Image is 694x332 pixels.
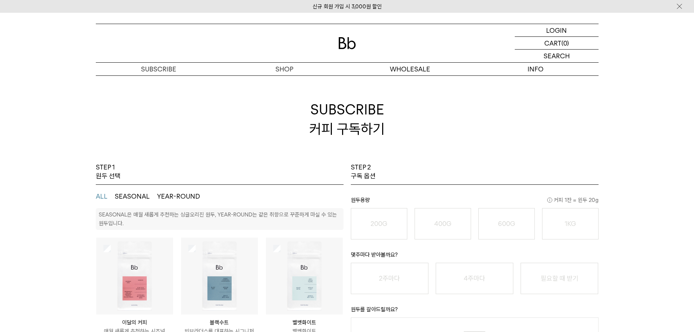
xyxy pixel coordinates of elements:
[436,263,513,294] button: 4주마다
[157,192,200,201] button: YEAR-ROUND
[96,163,121,181] p: STEP 1 원두 선택
[351,263,428,294] button: 2주마다
[515,24,599,37] a: LOGIN
[313,3,382,10] a: 신규 회원 가입 시 3,000원 할인
[561,37,569,49] p: (0)
[96,75,599,163] h2: SUBSCRIBE 커피 구독하기
[521,263,598,294] button: 필요할 때 받기
[266,318,343,327] p: 벨벳화이트
[478,208,535,239] button: 600G
[351,196,599,208] p: 원두용량
[498,220,515,227] o: 600G
[546,24,567,36] p: LOGIN
[547,196,599,204] span: 커피 1잔 = 윈두 20g
[96,192,107,201] button: ALL
[351,163,376,181] p: STEP 2 구독 옵션
[434,220,451,227] o: 400G
[266,238,343,315] img: 상품이미지
[351,250,599,263] p: 몇주마다 받아볼까요?
[515,37,599,50] a: CART (0)
[96,63,221,75] a: SUBSCRIBE
[181,318,258,327] p: 블랙수트
[542,208,599,239] button: 1KG
[370,220,387,227] o: 200G
[96,318,173,327] p: 이달의 커피
[221,63,347,75] a: SHOP
[115,192,150,201] button: SEASONAL
[473,63,599,75] p: INFO
[96,238,173,315] img: 상품이미지
[351,305,599,317] p: 원두를 갈아드릴까요?
[544,37,561,49] p: CART
[544,50,570,62] p: SEARCH
[415,208,471,239] button: 400G
[347,63,473,75] p: WHOLESALE
[99,211,337,227] p: SEASONAL은 매월 새롭게 추천하는 싱글오리진 원두, YEAR-ROUND는 같은 취향으로 꾸준하게 마실 수 있는 원두입니다.
[565,220,576,227] o: 1KG
[338,37,356,49] img: 로고
[181,238,258,315] img: 상품이미지
[351,208,407,239] button: 200G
